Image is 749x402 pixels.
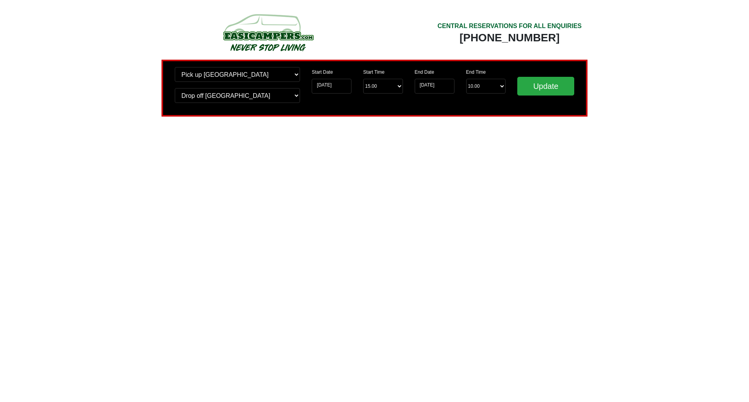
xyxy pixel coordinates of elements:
input: Start Date [312,79,351,94]
label: End Date [415,69,434,76]
img: campers-checkout-logo.png [194,11,342,54]
input: Update [517,77,574,96]
label: Start Time [363,69,385,76]
div: [PHONE_NUMBER] [437,31,582,45]
input: Return Date [415,79,454,94]
label: End Time [466,69,486,76]
div: CENTRAL RESERVATIONS FOR ALL ENQUIRIES [437,21,582,31]
label: Start Date [312,69,333,76]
